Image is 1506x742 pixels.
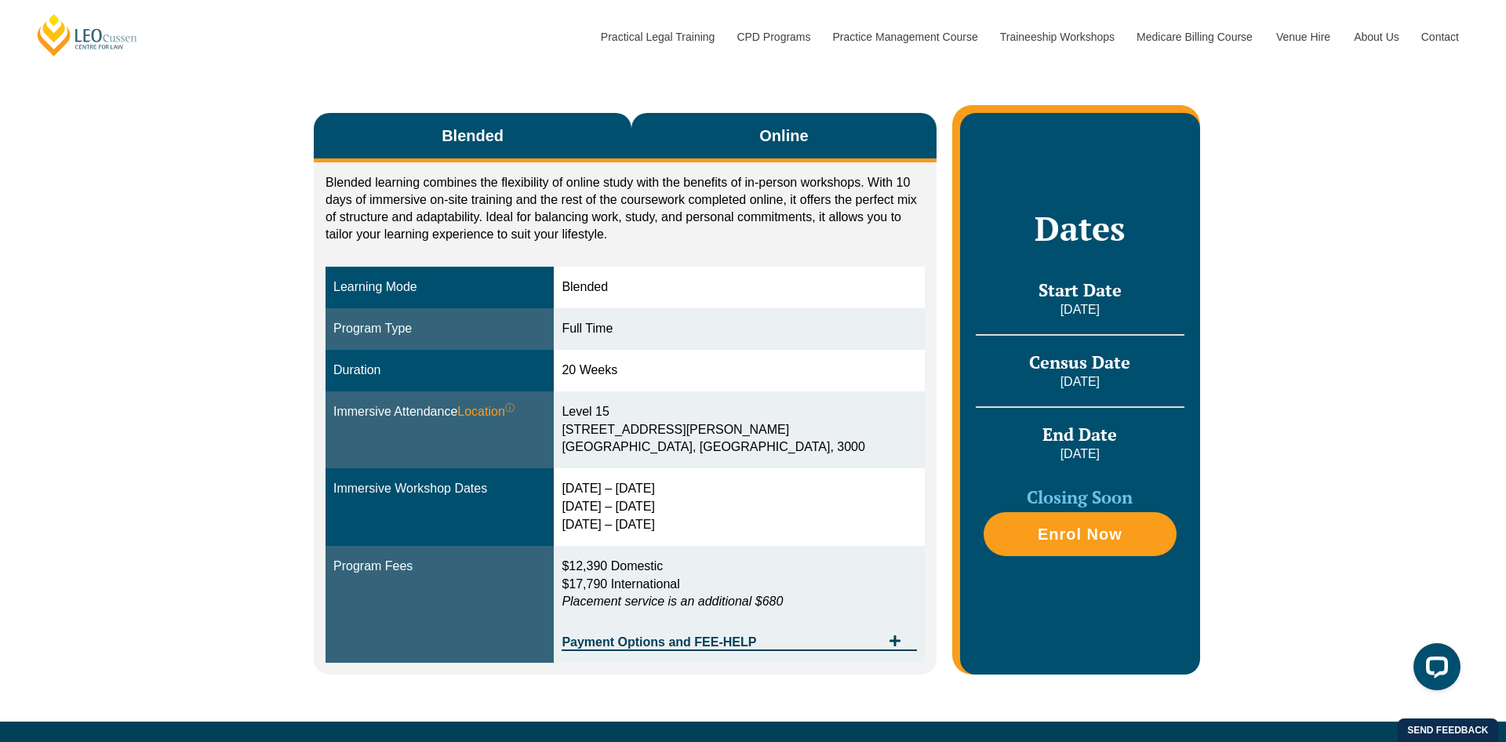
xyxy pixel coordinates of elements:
div: Learning Mode [333,278,546,296]
span: $17,790 International [562,577,679,591]
a: Venue Hire [1264,3,1342,71]
a: About Us [1342,3,1410,71]
div: Level 15 [STREET_ADDRESS][PERSON_NAME] [GEOGRAPHIC_DATA], [GEOGRAPHIC_DATA], 3000 [562,403,916,457]
div: Program Fees [333,558,546,576]
div: Immersive Workshop Dates [333,480,546,498]
span: Closing Soon [1027,486,1133,508]
a: CPD Programs [725,3,820,71]
span: Payment Options and FEE-HELP [562,636,880,649]
div: Immersive Attendance [333,403,546,421]
div: 20 Weeks [562,362,916,380]
p: Blended learning combines the flexibility of online study with the benefits of in-person workshop... [326,174,925,243]
span: Location [457,403,515,421]
span: Start Date [1039,278,1122,301]
a: Contact [1410,3,1471,71]
div: Tabs. Open items with Enter or Space, close with Escape and navigate using the Arrow keys. [314,113,937,675]
a: Enrol Now [984,512,1177,556]
div: Program Type [333,320,546,338]
p: [DATE] [976,373,1184,391]
span: Enrol Now [1038,526,1122,542]
sup: ⓘ [505,402,515,413]
a: Practical Legal Training [589,3,726,71]
span: Census Date [1029,351,1130,373]
span: Online [759,125,808,147]
span: End Date [1042,423,1117,446]
em: Placement service is an additional $680 [562,595,783,608]
div: Full Time [562,320,916,338]
div: Duration [333,362,546,380]
span: $12,390 Domestic [562,559,663,573]
a: Practice Management Course [821,3,988,71]
a: [PERSON_NAME] Centre for Law [35,13,140,57]
h2: Dates [976,209,1184,248]
span: Blended [442,125,504,147]
p: [DATE] [976,301,1184,318]
p: [DATE] [976,446,1184,463]
iframe: LiveChat chat widget [1401,637,1467,703]
div: Blended [562,278,916,296]
a: Traineeship Workshops [988,3,1125,71]
a: Medicare Billing Course [1125,3,1264,71]
div: [DATE] – [DATE] [DATE] – [DATE] [DATE] – [DATE] [562,480,916,534]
